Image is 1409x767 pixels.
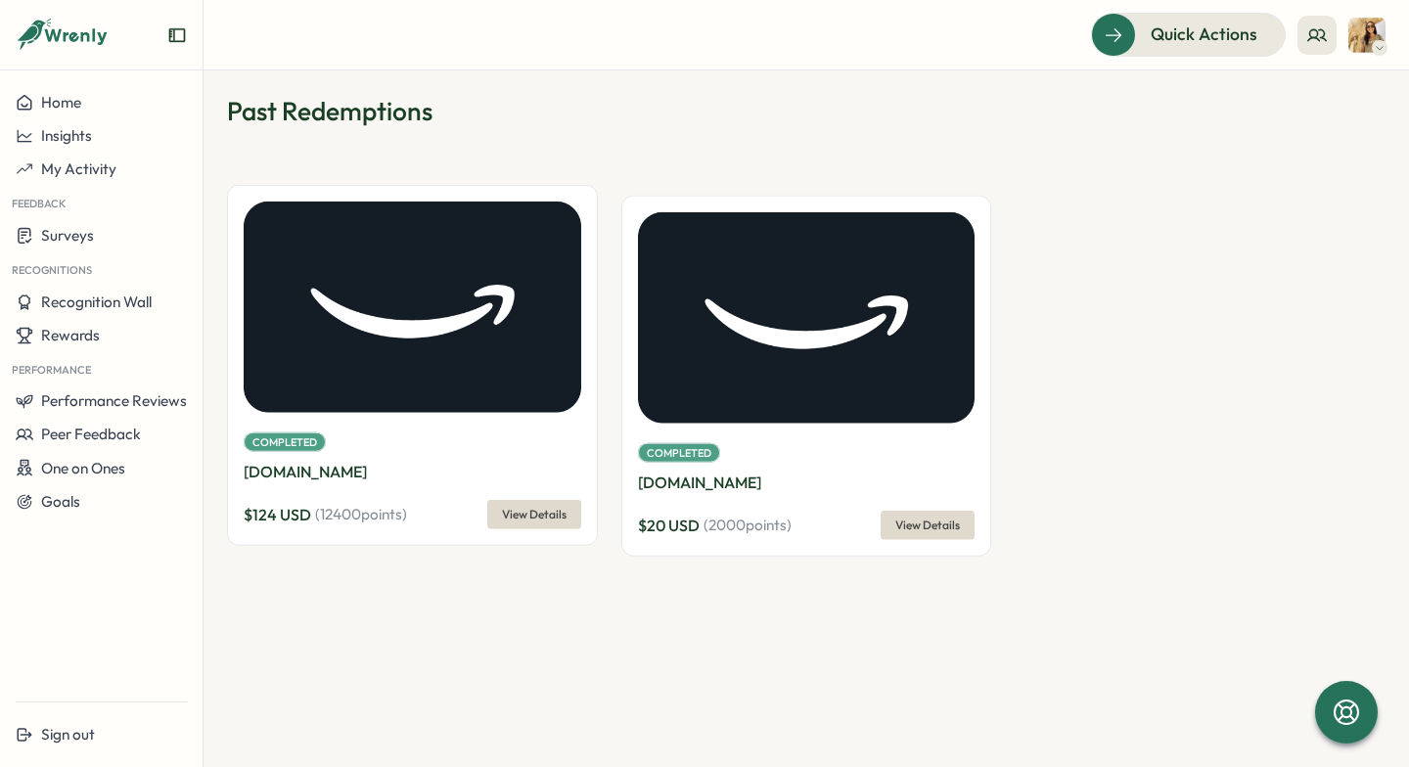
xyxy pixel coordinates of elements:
[41,226,94,245] span: Surveys
[41,725,95,744] span: Sign out
[1091,13,1286,56] button: Quick Actions
[244,202,581,412] img: Amazon.com
[315,504,407,525] span: ( 12400 points)
[41,425,141,443] span: Peer Feedback
[1348,17,1386,54] img: Antonella Guidoccio
[41,326,100,344] span: Rewards
[487,500,581,529] button: View Details
[41,159,116,178] span: My Activity
[41,93,81,112] span: Home
[41,459,125,477] span: One on Ones
[895,512,960,539] span: View Details
[881,511,975,540] button: View Details
[167,25,187,45] button: Expand sidebar
[704,515,792,536] span: ( 2000 points)
[502,501,567,528] span: View Details
[41,126,92,145] span: Insights
[638,212,976,423] img: Amazon.com
[638,442,720,462] span: Completed
[638,513,700,537] span: $ 20 USD
[41,391,187,410] span: Performance Reviews
[1151,22,1257,47] span: Quick Actions
[638,471,976,495] p: [DOMAIN_NAME]
[41,293,152,311] span: Recognition Wall
[244,431,326,451] span: Completed
[244,460,581,484] p: [DOMAIN_NAME]
[244,503,311,527] span: $ 124 USD
[227,94,1386,128] p: Past Redemptions
[41,492,80,511] span: Goals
